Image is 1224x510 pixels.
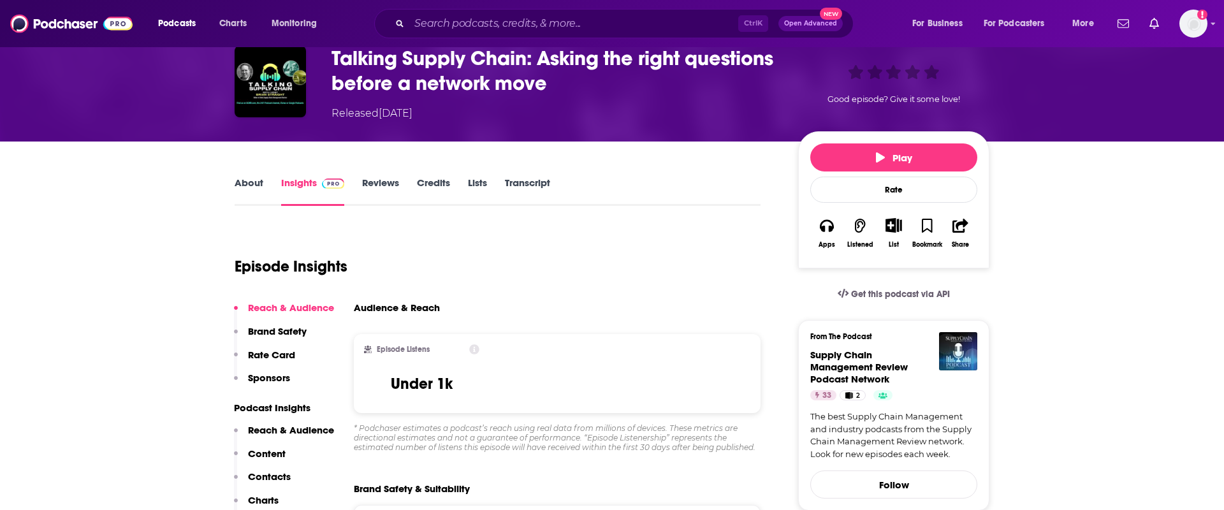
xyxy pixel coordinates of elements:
[822,390,831,402] span: 33
[939,332,977,370] img: Supply Chain Management Review Podcast Network
[248,302,334,314] p: Reach & Audience
[819,241,835,249] div: Apps
[975,13,1063,34] button: open menu
[810,470,977,499] button: Follow
[810,210,843,256] button: Apps
[1179,10,1207,38] span: Logged in as mindyn
[468,177,487,206] a: Lists
[847,241,873,249] div: Listened
[952,241,969,249] div: Share
[784,20,837,27] span: Open Advanced
[235,257,347,276] h1: Episode Insights
[248,372,290,384] p: Sponsors
[820,8,843,20] span: New
[856,390,860,402] span: 2
[234,448,286,471] button: Content
[1063,13,1110,34] button: open menu
[984,15,1045,33] span: For Podcasters
[263,13,333,34] button: open menu
[10,11,133,36] img: Podchaser - Follow, Share and Rate Podcasts
[234,325,307,349] button: Brand Safety
[810,177,977,203] div: Rate
[903,13,979,34] button: open menu
[331,46,778,96] h3: Talking Supply Chain: Asking the right questions before a network move
[219,15,247,33] span: Charts
[827,94,960,104] span: Good episode? Give it some love!
[234,372,290,395] button: Sponsors
[778,16,843,31] button: Open AdvancedNew
[281,177,344,206] a: InsightsPodchaser Pro
[889,240,899,249] div: List
[910,210,943,256] button: Bookmark
[248,349,295,361] p: Rate Card
[505,177,550,206] a: Transcript
[272,15,317,33] span: Monitoring
[843,210,877,256] button: Listened
[1112,13,1134,34] a: Show notifications dropdown
[331,106,412,121] div: Released [DATE]
[234,424,334,448] button: Reach & Audience
[840,390,866,400] a: 2
[354,483,470,495] h2: Brand Safety & Suitability
[248,470,291,483] p: Contacts
[810,332,967,341] h3: From The Podcast
[158,15,196,33] span: Podcasts
[234,349,295,372] button: Rate Card
[738,15,768,32] span: Ctrl K
[810,390,836,400] a: 33
[211,13,254,34] a: Charts
[149,13,212,34] button: open menu
[1179,10,1207,38] button: Show profile menu
[1197,10,1207,20] svg: Add a profile image
[810,411,977,460] a: The best Supply Chain Management and industry podcasts from the Supply Chain Management Review ne...
[851,289,950,300] span: Get this podcast via API
[880,218,907,232] button: Show More Button
[362,177,399,206] a: Reviews
[409,13,738,34] input: Search podcasts, credits, & more...
[354,302,440,314] h3: Audience & Reach
[234,302,334,325] button: Reach & Audience
[877,210,910,256] div: Show More ButtonList
[234,470,291,494] button: Contacts
[1179,10,1207,38] img: User Profile
[248,494,279,506] p: Charts
[248,424,334,436] p: Reach & Audience
[1144,13,1164,34] a: Show notifications dropdown
[386,9,866,38] div: Search podcasts, credits, & more...
[377,345,430,354] h2: Episode Listens
[810,143,977,171] button: Play
[876,152,912,164] span: Play
[944,210,977,256] button: Share
[248,448,286,460] p: Content
[235,46,306,117] img: Talking Supply Chain: Asking the right questions before a network move
[354,423,761,452] div: * Podchaser estimates a podcast’s reach using real data from millions of devices. These metrics a...
[234,402,334,414] p: Podcast Insights
[810,349,908,385] a: Supply Chain Management Review Podcast Network
[417,177,450,206] a: Credits
[1072,15,1094,33] span: More
[322,178,344,189] img: Podchaser Pro
[235,177,263,206] a: About
[827,279,960,310] a: Get this podcast via API
[912,15,963,33] span: For Business
[391,374,453,393] h3: Under 1k
[912,241,942,249] div: Bookmark
[248,325,307,337] p: Brand Safety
